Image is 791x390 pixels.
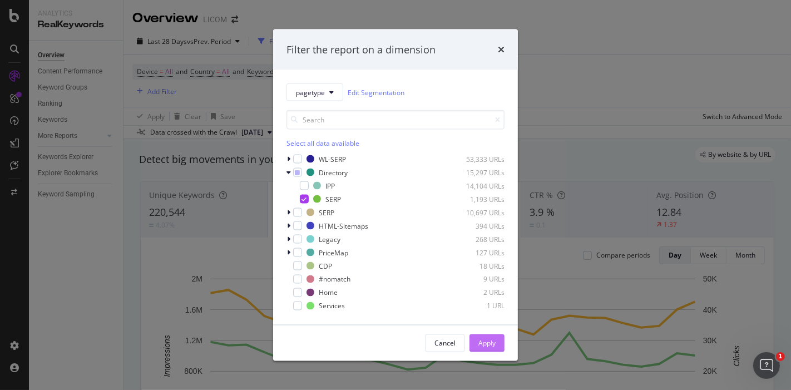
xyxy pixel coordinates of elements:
iframe: Intercom live chat [753,352,780,379]
button: Apply [469,334,505,352]
div: modal [273,29,518,361]
div: Services [319,301,345,310]
div: Directory [319,167,348,177]
div: 10,697 URLs [450,208,505,217]
div: CDP [319,261,332,270]
div: HTML-Sitemaps [319,221,368,230]
div: Apply [478,338,496,348]
span: 1 [776,352,785,361]
div: Filter the report on a dimension [286,42,436,57]
div: Legacy [319,234,340,244]
div: 2 URLs [450,288,505,297]
div: 127 URLs [450,248,505,257]
div: 268 URLs [450,234,505,244]
div: 1,193 URLs [450,194,505,204]
div: 14,104 URLs [450,181,505,190]
div: 9 URLs [450,274,505,284]
div: Select all data available [286,139,505,148]
a: Edit Segmentation [348,86,404,98]
div: 394 URLs [450,221,505,230]
span: pagetype [296,87,325,97]
button: pagetype [286,83,343,101]
div: SERP [325,194,341,204]
div: 18 URLs [450,261,505,270]
div: IPP [325,181,335,190]
button: Cancel [425,334,465,352]
input: Search [286,110,505,130]
div: PriceMap [319,248,348,257]
div: WL-SERP [319,154,346,164]
div: Home [319,288,338,297]
div: #nomatch [319,274,350,284]
div: times [498,42,505,57]
div: Cancel [434,338,456,348]
div: 53,333 URLs [450,154,505,164]
div: SERP [319,208,334,217]
div: 1 URL [450,301,505,310]
div: 15,297 URLs [450,167,505,177]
